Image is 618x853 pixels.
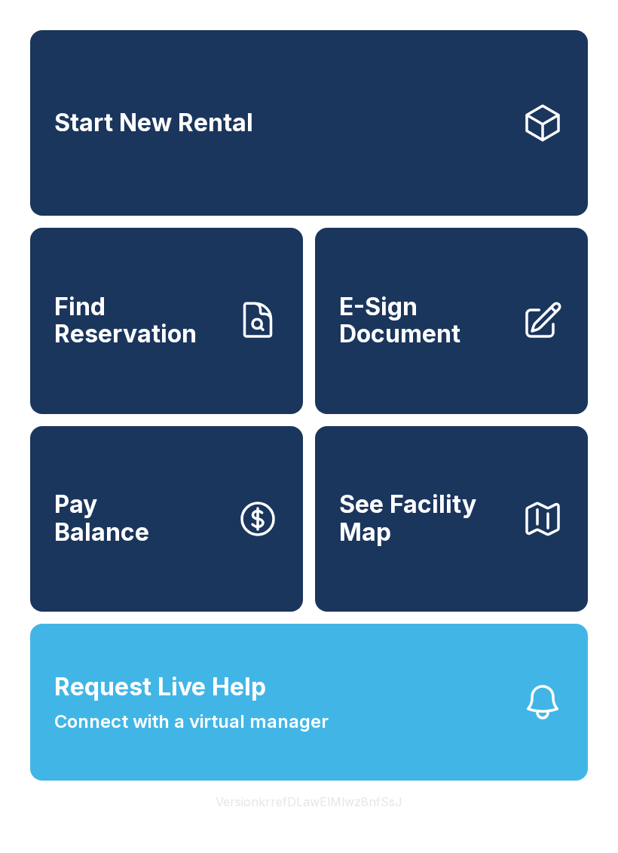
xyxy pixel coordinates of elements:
a: Find Reservation [30,228,303,413]
span: Find Reservation [54,293,225,348]
button: VersionkrrefDLawElMlwz8nfSsJ [203,781,415,823]
span: E-Sign Document [339,293,509,348]
span: Request Live Help [54,669,266,705]
span: Start New Rental [54,109,253,137]
a: E-Sign Document [315,228,588,413]
button: PayBalance [30,426,303,612]
button: See Facility Map [315,426,588,612]
button: Request Live HelpConnect with a virtual manager [30,624,588,781]
a: Start New Rental [30,30,588,216]
span: See Facility Map [339,491,509,546]
span: Pay Balance [54,491,149,546]
span: Connect with a virtual manager [54,708,329,735]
